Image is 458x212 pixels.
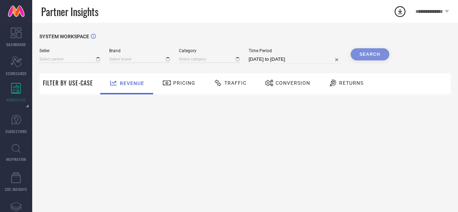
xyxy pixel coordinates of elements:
[173,80,195,86] span: Pricing
[276,80,310,86] span: Conversion
[109,48,170,53] span: Brand
[5,129,27,134] span: SUGGESTIONS
[249,55,342,64] input: Select time period
[339,80,364,86] span: Returns
[179,55,240,63] input: Select category
[109,55,170,63] input: Select brand
[6,71,27,76] span: SCORECARDS
[6,97,26,103] span: WORKSPACE
[39,55,100,63] input: Select partner
[120,80,144,86] span: Revenue
[179,48,240,53] span: Category
[394,5,406,18] div: Open download list
[6,157,26,162] span: INSPIRATION
[5,187,27,192] span: CDC INSIGHTS
[41,4,98,19] span: Partner Insights
[224,80,247,86] span: Traffic
[6,42,26,47] span: DASHBOARD
[39,48,100,53] span: Seller
[249,48,342,53] span: Time Period
[39,34,89,39] span: SYSTEM WORKSPACE
[43,79,93,87] span: Filter By Use-Case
